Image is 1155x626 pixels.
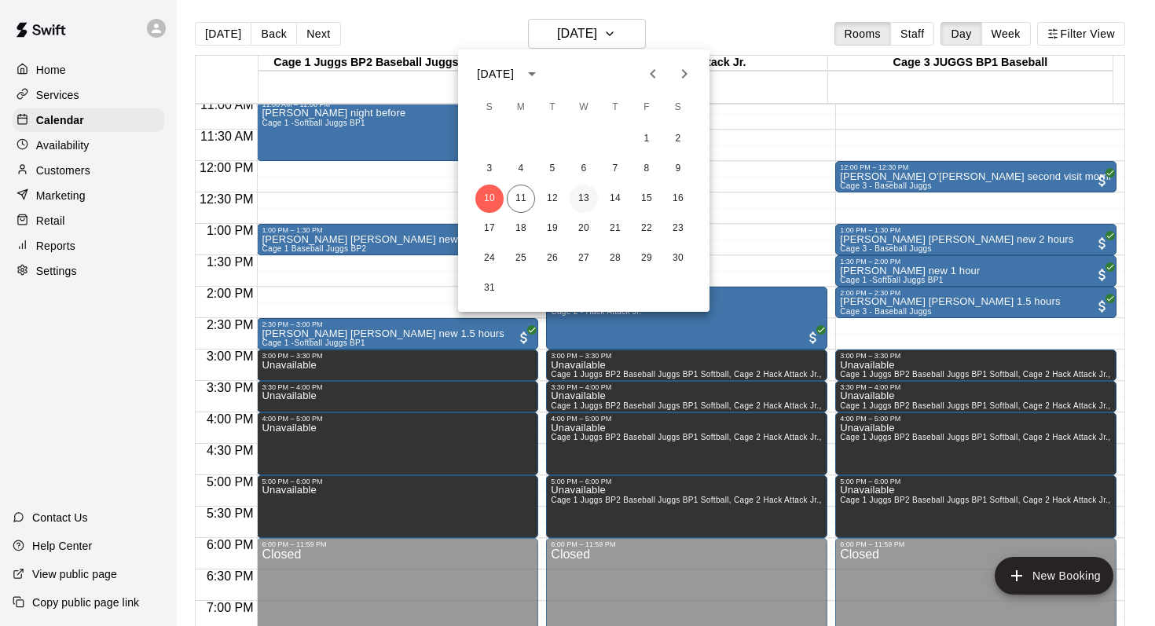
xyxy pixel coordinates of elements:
[475,244,504,273] button: 24
[664,125,692,153] button: 2
[475,185,504,213] button: 10
[507,214,535,243] button: 18
[632,244,661,273] button: 29
[475,274,504,302] button: 31
[519,60,545,87] button: calendar view is open, switch to year view
[475,155,504,183] button: 3
[507,244,535,273] button: 25
[538,244,566,273] button: 26
[664,155,692,183] button: 9
[538,155,566,183] button: 5
[632,214,661,243] button: 22
[477,66,514,82] div: [DATE]
[601,185,629,213] button: 14
[632,92,661,123] span: Friday
[475,214,504,243] button: 17
[507,185,535,213] button: 11
[538,185,566,213] button: 12
[664,92,692,123] span: Saturday
[664,185,692,213] button: 16
[601,155,629,183] button: 7
[601,92,629,123] span: Thursday
[637,58,669,90] button: Previous month
[570,185,598,213] button: 13
[669,58,700,90] button: Next month
[475,92,504,123] span: Sunday
[601,244,629,273] button: 28
[570,214,598,243] button: 20
[664,244,692,273] button: 30
[570,244,598,273] button: 27
[538,214,566,243] button: 19
[632,155,661,183] button: 8
[507,92,535,123] span: Monday
[664,214,692,243] button: 23
[538,92,566,123] span: Tuesday
[570,155,598,183] button: 6
[601,214,629,243] button: 21
[632,185,661,213] button: 15
[570,92,598,123] span: Wednesday
[632,125,661,153] button: 1
[507,155,535,183] button: 4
